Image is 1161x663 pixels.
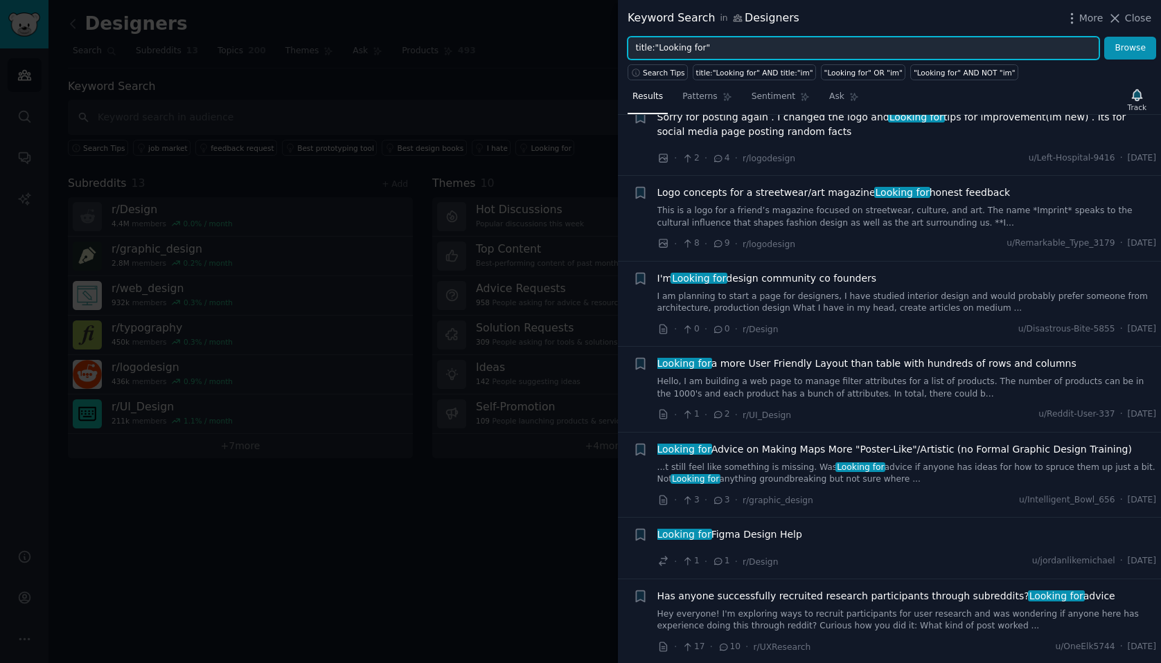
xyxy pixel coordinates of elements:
[657,110,1157,139] span: Sorry for posting again . I changed the logo and tips for improvement(im new) . Its for social me...
[1120,237,1123,250] span: ·
[656,529,713,540] span: Looking for
[735,493,738,507] span: ·
[704,151,707,165] span: ·
[1128,641,1156,653] span: [DATE]
[712,237,729,250] span: 9
[743,239,795,249] span: r/logodesign
[745,639,748,654] span: ·
[657,589,1115,603] a: Has anyone successfully recruited research participants through subreddits?Looking foradvice
[682,555,699,567] span: 1
[657,185,1011,200] span: Logo concepts for a streetwear/art magazine honest feedback
[735,237,738,251] span: ·
[1128,323,1156,336] span: [DATE]
[1128,237,1156,250] span: [DATE]
[628,86,668,114] a: Results
[720,12,727,25] span: in
[671,474,720,484] span: Looking for
[674,322,677,336] span: ·
[712,152,729,165] span: 4
[1128,408,1156,421] span: [DATE]
[735,408,738,422] span: ·
[682,237,699,250] span: 8
[657,291,1157,315] a: I am planning to start a page for designers, I have studied interior design and would probably pr...
[674,493,677,507] span: ·
[704,322,707,336] span: ·
[656,444,713,455] span: Looking for
[643,68,685,78] span: Search Tips
[710,639,713,654] span: ·
[1120,555,1123,567] span: ·
[914,68,1016,78] div: "Looking for" AND NOT "im"
[682,494,699,507] span: 3
[628,64,688,80] button: Search Tips
[1032,555,1115,567] span: u/jordanlikemichael
[657,527,802,542] span: Figma Design Help
[657,110,1157,139] a: Sorry for posting again . I changed the logo andLooking fortips for improvement(im new) . Its for...
[657,376,1157,400] a: Hello, I am building a web page to manage filter attributes for a list of products. The number of...
[910,64,1018,80] a: "Looking for" AND NOT "im"
[657,589,1115,603] span: Has anyone successfully recruited research participants through subreddits? advice
[712,555,729,567] span: 1
[743,496,813,505] span: r/graphic_design
[657,356,1076,371] a: Looking fora more User Friendly Layout than table with hundreds of rows and columns
[682,408,699,421] span: 1
[1029,152,1115,165] span: u/Left-Hospital-9416
[704,493,707,507] span: ·
[1018,323,1115,336] span: u/Disastrous-Bite-5855
[1065,11,1104,26] button: More
[682,641,704,653] span: 17
[1120,494,1123,507] span: ·
[671,273,727,284] span: Looking for
[704,554,707,569] span: ·
[743,557,778,567] span: r/Design
[674,639,677,654] span: ·
[693,64,816,80] a: title:"Looking for" AND title:"im"
[752,91,795,103] span: Sentiment
[682,152,699,165] span: 2
[1120,152,1123,165] span: ·
[657,608,1157,633] a: Hey everyone! I'm exploring ways to recruit participants for user research and was wondering if a...
[824,68,903,78] div: "Looking for" OR "im"
[656,358,713,369] span: Looking for
[677,86,736,114] a: Patterns
[735,151,738,165] span: ·
[718,641,741,653] span: 10
[888,111,945,122] span: Looking for
[674,554,677,569] span: ·
[1028,590,1085,601] span: Looking for
[682,91,717,103] span: Patterns
[1055,641,1115,653] span: u/OneElk5744
[657,527,802,542] a: Looking forFigma Design Help
[1120,408,1123,421] span: ·
[657,442,1132,457] a: Looking forAdvice on Making Maps More "Poster-Like"/Artistic (no Formal Graphic Design Training)
[657,271,877,286] a: I'mLooking fordesign community co founders
[747,86,815,114] a: Sentiment
[1007,237,1115,250] span: u/Remarkable_Type_3179
[1120,323,1123,336] span: ·
[1019,494,1115,507] span: u/Intelligent_Bowl_656
[657,442,1132,457] span: Advice on Making Maps More "Poster-Like"/Artistic (no Formal Graphic Design Training)
[657,205,1157,229] a: This is a logo for a friend’s magazine focused on streetwear, culture, and art. The name *Imprint...
[712,408,729,421] span: 2
[1123,85,1151,114] button: Track
[704,237,707,251] span: ·
[829,91,844,103] span: Ask
[754,642,811,652] span: r/UXResearch
[632,91,663,103] span: Results
[1108,11,1151,26] button: Close
[712,494,729,507] span: 3
[1038,408,1115,421] span: u/Reddit-User-337
[1128,494,1156,507] span: [DATE]
[696,68,813,78] div: title:"Looking for" AND title:"im"
[874,187,931,198] span: Looking for
[1128,102,1146,112] div: Track
[735,322,738,336] span: ·
[657,356,1076,371] span: a more User Friendly Layout than table with hundreds of rows and columns
[682,323,699,336] span: 0
[674,237,677,251] span: ·
[628,37,1099,60] input: Try a keyword related to your business
[704,408,707,422] span: ·
[835,462,885,472] span: Looking for
[743,325,778,334] span: r/Design
[743,410,791,420] span: r/UI_Design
